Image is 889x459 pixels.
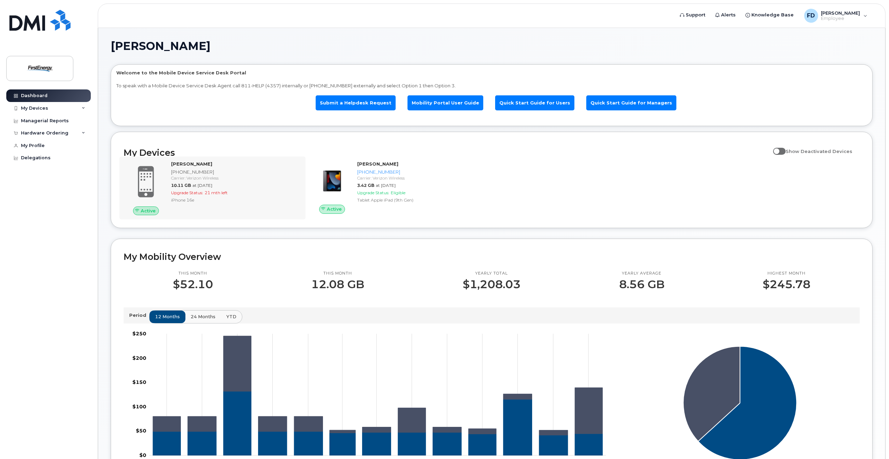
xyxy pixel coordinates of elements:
[111,41,211,51] span: [PERSON_NAME]
[171,169,299,175] div: [PHONE_NUMBER]
[376,183,396,188] span: at [DATE]
[407,95,483,110] a: Mobility Portal User Guide
[116,70,867,76] p: Welcome to the Mobile Device Service Desk Portal
[226,313,236,320] span: YTD
[136,428,146,434] tspan: $50
[171,175,299,181] div: Carrier: Verizon Wireless
[357,190,389,195] span: Upgrade Status:
[463,278,521,291] p: $1,208.03
[171,183,191,188] span: 10.11 GB
[139,452,146,458] tspan: $0
[141,207,156,214] span: Active
[391,190,405,195] span: Eligible
[763,271,810,276] p: Highest month
[132,355,146,361] tspan: $200
[327,206,342,212] span: Active
[171,197,299,203] div: iPhone 16e
[357,175,485,181] div: Carrier: Verizon Wireless
[463,271,521,276] p: Yearly total
[786,148,852,154] span: Show Deactivated Devices
[192,183,212,188] span: at [DATE]
[205,190,228,195] span: 21 mth left
[773,145,779,150] input: Show Deactivated Devices
[495,95,574,110] a: Quick Start Guide for Users
[357,197,485,203] div: Tablet Apple iPad (9th Gen)
[124,252,860,262] h2: My Mobility Overview
[171,190,203,195] span: Upgrade Status:
[116,82,867,89] p: To speak with a Mobile Device Service Desk Agent call 811-HELP (4357) internally or [PHONE_NUMBER...
[619,278,664,291] p: 8.56 GB
[310,161,487,214] a: Active[PERSON_NAME][PHONE_NUMBER]Carrier: Verizon Wireless3.42 GBat [DATE]Upgrade Status:Eligible...
[316,95,396,110] a: Submit a Helpdesk Request
[586,95,676,110] a: Quick Start Guide for Managers
[132,379,146,385] tspan: $150
[171,161,212,167] strong: [PERSON_NAME]
[311,271,364,276] p: This month
[763,278,810,291] p: $245.78
[619,271,664,276] p: Yearly average
[357,183,374,188] span: 3.42 GB
[859,429,884,454] iframe: Messenger Launcher
[124,161,301,215] a: Active[PERSON_NAME][PHONE_NUMBER]Carrier: Verizon Wireless10.11 GBat [DATE]Upgrade Status:21 mth ...
[124,147,770,158] h2: My Devices
[173,271,213,276] p: This month
[132,330,146,337] tspan: $250
[129,312,149,319] p: Period
[191,313,215,320] span: 24 months
[315,164,349,198] img: image20231002-3703462-17fd4bd.jpeg
[311,278,364,291] p: 12.08 GB
[132,403,146,410] tspan: $100
[173,278,213,291] p: $52.10
[357,161,398,167] strong: [PERSON_NAME]
[357,169,485,175] div: [PHONE_NUMBER]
